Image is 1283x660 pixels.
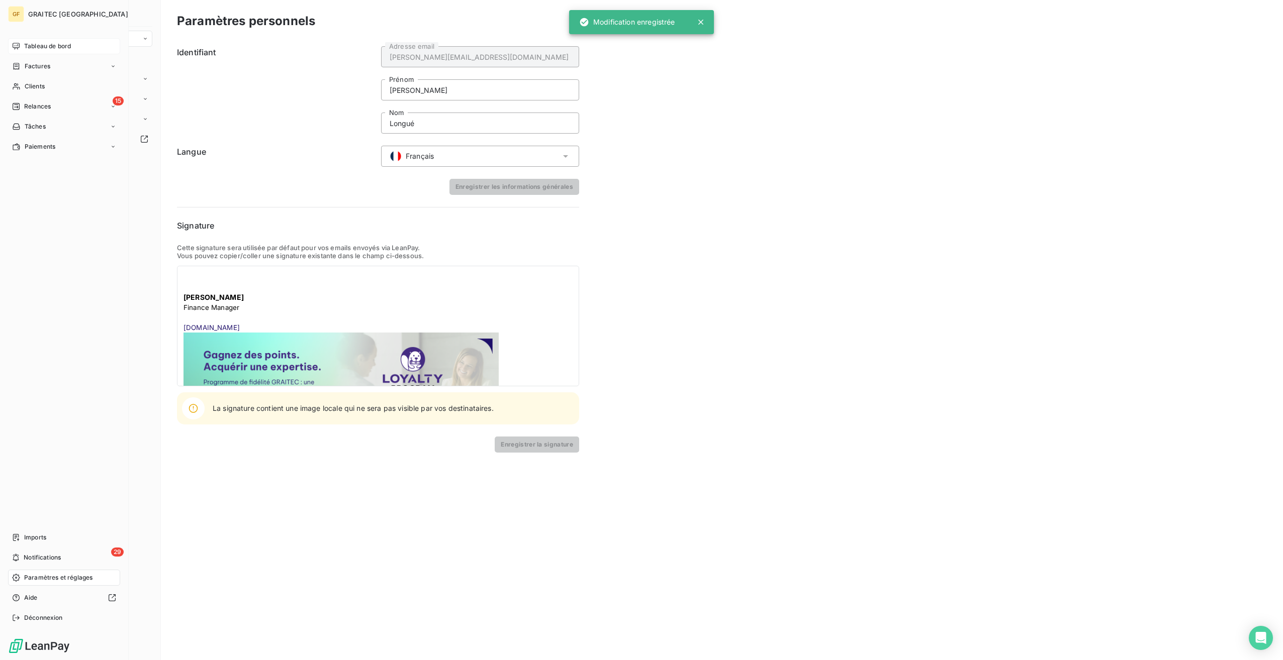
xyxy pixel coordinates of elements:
span: Déconnexion [24,613,63,622]
button: Enregistrer les informations générales [449,179,579,195]
input: placeholder [381,46,579,67]
span: Français [406,151,434,161]
p: Vous pouvez copier/coller une signature existante dans le champ ci-dessous. [177,252,579,260]
div: GF [8,6,24,22]
span: Finance Manager [184,303,239,311]
span: Aide [24,593,38,602]
img: Logo LeanPay [8,638,70,654]
h6: Identifiant [177,46,375,134]
span: Relances [24,102,51,111]
span: Notifications [24,553,61,562]
span: Paramètres et réglages [24,573,93,582]
span: Paiements [25,142,55,151]
input: placeholder [381,113,579,134]
span: 29 [111,547,124,557]
a: [DOMAIN_NAME] [184,323,240,332]
a: Aide [8,590,120,606]
button: Enregistrer la signature [495,436,579,453]
span: Factures [25,62,50,71]
h6: Signature [177,219,579,232]
span: Tableau de bord [24,42,71,51]
span: [PERSON_NAME] [184,293,244,301]
span: Imports [24,533,46,542]
span: Clients [25,82,45,91]
div: Open Intercom Messenger [1249,626,1273,650]
div: Modification enregistrée [579,13,675,31]
span: 15 [113,96,124,105]
span: Tâches [25,122,46,131]
p: Cette signature sera utilisée par défaut pour vos emails envoyés via LeanPay. [177,244,579,252]
h6: Langue [177,146,375,167]
h3: Paramètres personnels [177,12,315,30]
span: GRAITEC [GEOGRAPHIC_DATA] [28,10,128,18]
span: [DOMAIN_NAME] [184,323,240,332]
div: La signature contient une image locale qui ne sera pas visible par vos destinataires. [182,397,494,419]
img: qP+LLkIBwxPTiVI8LlyzLCcXH0jp2n+t5gtpOorB5o2qv7zAqJ7fk9a4bUkz45GdpbRpB5VKGjYP4P4uOVreOaRXVAAAAAElF... [184,333,499,426]
input: placeholder [381,79,579,100]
